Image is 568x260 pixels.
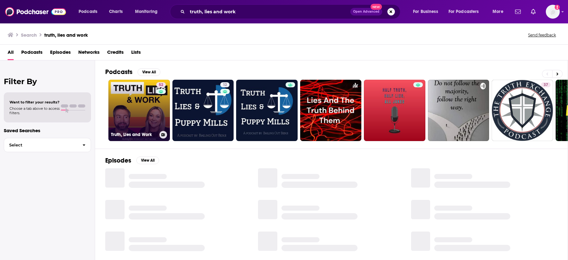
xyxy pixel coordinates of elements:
button: Select [4,138,91,152]
span: 37 [544,82,548,88]
a: Lists [131,47,141,60]
span: Charts [109,7,123,16]
span: Open Advanced [353,10,379,13]
span: Logged in as sashagoldin [546,5,560,19]
p: Saved Searches [4,127,91,133]
img: Podchaser - Follow, Share and Rate Podcasts [5,6,66,18]
button: open menu [409,7,446,17]
button: View All [138,68,160,76]
button: open menu [444,7,488,17]
h3: Truth, Lies and Work [111,132,157,137]
h3: truth, lies and work [44,32,88,38]
img: User Profile [546,5,560,19]
a: 12 [172,80,234,141]
a: Credits [107,47,124,60]
svg: Add a profile image [555,5,560,10]
input: Search podcasts, credits, & more... [187,7,350,17]
span: Want to filter your results? [10,100,60,104]
span: Monitoring [135,7,158,16]
a: Networks [78,47,100,60]
span: 12 [223,82,227,88]
span: For Business [413,7,438,16]
a: 37 [492,80,553,141]
h2: Episodes [105,157,131,164]
span: Podcasts [79,7,97,16]
a: All [8,47,14,60]
a: Show notifications dropdown [513,6,523,17]
span: More [493,7,503,16]
a: 12 [220,82,229,87]
a: 37 [541,82,551,87]
button: open menu [74,7,106,17]
a: Podcasts [21,47,42,60]
h2: Filter By [4,77,91,86]
span: New [371,4,382,10]
a: PodcastsView All [105,68,160,76]
h3: Search [21,32,37,38]
span: For Podcasters [449,7,479,16]
a: EpisodesView All [105,157,159,164]
span: Select [4,143,77,147]
button: Send feedback [526,32,558,38]
a: Charts [105,7,126,17]
button: open menu [131,7,166,17]
a: Show notifications dropdown [528,6,538,17]
h2: Podcasts [105,68,132,76]
span: 52 [159,82,163,88]
span: Choose a tab above to access filters. [10,106,60,115]
a: 52Truth, Lies and Work [108,80,170,141]
button: Show profile menu [546,5,560,19]
button: View All [136,157,159,164]
button: Open AdvancedNew [350,8,382,15]
a: 52 [156,82,166,87]
div: Search podcasts, credits, & more... [176,4,406,19]
a: Episodes [50,47,71,60]
button: open menu [488,7,511,17]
